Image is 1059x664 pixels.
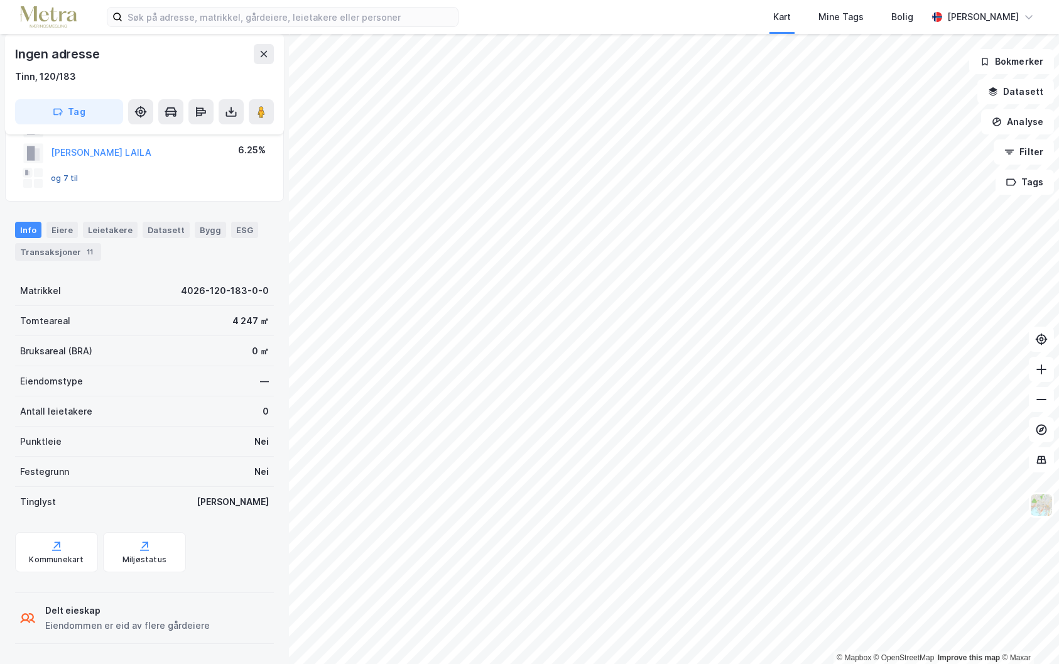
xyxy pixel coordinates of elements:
button: Bokmerker [969,49,1054,74]
div: 6.25% [238,143,266,158]
div: [PERSON_NAME] [947,9,1019,24]
div: Tomteareal [20,313,70,329]
a: OpenStreetMap [874,653,935,662]
button: Tag [15,99,123,124]
div: — [260,374,269,389]
div: Bruksareal (BRA) [20,344,92,359]
div: ESG [231,222,258,238]
div: 0 ㎡ [252,344,269,359]
div: 4 247 ㎡ [232,313,269,329]
div: Mine Tags [818,9,864,24]
button: Datasett [977,79,1054,104]
img: metra-logo.256734c3b2bbffee19d4.png [20,6,77,28]
button: Tags [996,170,1054,195]
div: 11 [84,246,96,258]
div: Eiendommen er eid av flere gårdeiere [45,618,210,633]
div: Datasett [143,222,190,238]
div: Kontrollprogram for chat [996,604,1059,664]
div: Delt eieskap [45,603,210,618]
div: Tinglyst [20,494,56,509]
div: Antall leietakere [20,404,92,419]
a: Improve this map [938,653,1000,662]
div: Festegrunn [20,464,69,479]
input: Søk på adresse, matrikkel, gårdeiere, leietakere eller personer [122,8,458,26]
button: Filter [994,139,1054,165]
div: [PERSON_NAME] [197,494,269,509]
div: Info [15,222,41,238]
div: Bygg [195,222,226,238]
div: 0 [263,404,269,419]
div: Matrikkel [20,283,61,298]
div: 4026-120-183-0-0 [181,283,269,298]
div: Ingen adresse [15,44,102,64]
div: Transaksjoner [15,243,101,261]
div: Miljøstatus [122,555,166,565]
div: Nei [254,464,269,479]
div: Kart [773,9,791,24]
div: Eiendomstype [20,374,83,389]
button: Analyse [981,109,1054,134]
div: Eiere [46,222,78,238]
img: Z [1029,493,1053,517]
div: Nei [254,434,269,449]
div: Kommunekart [29,555,84,565]
div: Tinn, 120/183 [15,69,76,84]
div: Leietakere [83,222,138,238]
iframe: Chat Widget [996,604,1059,664]
a: Mapbox [837,653,871,662]
div: Bolig [891,9,913,24]
div: Punktleie [20,434,62,449]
